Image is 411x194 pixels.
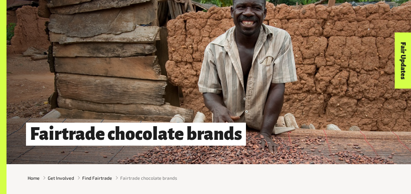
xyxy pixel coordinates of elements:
a: Home [28,175,40,181]
a: Find Fairtrade [82,175,112,181]
a: Get Involved [48,175,74,181]
h1: Fairtrade chocolate brands [26,123,246,146]
span: Fairtrade chocolate brands [120,175,177,181]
